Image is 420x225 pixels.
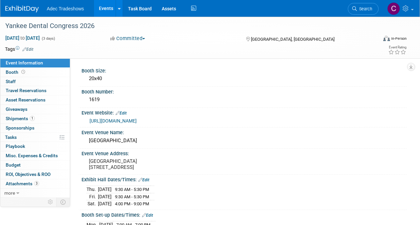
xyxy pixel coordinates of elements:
span: to [19,35,26,41]
span: 3 [34,181,39,186]
a: Giveaways [0,105,70,114]
span: 4:00 PM - 9:00 PM [115,201,149,206]
a: Attachments3 [0,179,70,188]
span: Budget [6,162,21,168]
span: Giveaways [6,106,27,112]
button: Committed [108,35,148,42]
a: Edit [116,111,127,116]
span: Attachments [6,181,39,186]
a: Booth [0,68,70,77]
td: [DATE] [98,193,112,200]
div: Event Venue Address: [82,149,407,157]
td: Toggle Event Tabs [56,198,70,206]
span: 9:30 AM - 5:30 PM [115,194,149,199]
div: Booth Size: [82,66,407,74]
a: Search [348,3,379,15]
div: Event Rating [388,46,406,49]
span: Search [357,6,372,11]
span: 9:30 AM - 5:30 PM [115,187,149,192]
div: Event Venue Name: [82,128,407,136]
span: Booth [6,69,26,75]
a: [URL][DOMAIN_NAME] [90,118,137,124]
a: Edit [138,178,149,182]
a: Budget [0,161,70,170]
a: ROI, Objectives & ROO [0,170,70,179]
span: Misc. Expenses & Credits [6,153,58,158]
span: [DATE] [DATE] [5,35,40,41]
span: Event Information [6,60,43,65]
td: [DATE] [98,186,112,193]
td: [DATE] [98,200,112,207]
td: Personalize Event Tab Strip [45,198,56,206]
a: more [0,189,70,198]
td: Tags [5,46,33,52]
a: Edit [22,47,33,52]
a: Shipments1 [0,114,70,123]
a: Staff [0,77,70,86]
a: Misc. Expenses & Credits [0,151,70,160]
div: Event Website: [82,108,407,117]
span: Playbook [6,144,25,149]
img: Carol Schmidlin [387,2,400,15]
div: In-Person [391,36,407,41]
span: (3 days) [41,36,55,41]
a: Event Information [0,58,70,67]
span: 1 [30,116,35,121]
span: Travel Reservations [6,88,46,93]
a: Tasks [0,133,70,142]
td: Fri. [87,193,98,200]
span: Staff [6,79,16,84]
td: Sat. [87,200,98,207]
div: 1619 [87,94,402,105]
span: Adec Tradeshows [47,6,84,11]
div: Booth Number: [82,87,407,95]
span: Sponsorships [6,125,34,131]
div: Yankee Dental Congress 2026 [3,20,372,32]
div: [GEOGRAPHIC_DATA] [87,136,402,146]
pre: [GEOGRAPHIC_DATA] [STREET_ADDRESS] [89,158,209,170]
span: Tasks [5,135,17,140]
div: 20x40 [87,73,402,84]
img: ExhibitDay [5,6,39,12]
a: Edit [142,213,153,218]
td: Thu. [87,186,98,193]
a: Sponsorships [0,124,70,133]
span: Asset Reservations [6,97,45,102]
div: Booth Set-up Dates/Times: [82,210,407,219]
span: ROI, Objectives & ROO [6,172,50,177]
a: Playbook [0,142,70,151]
div: Exhibit Hall Dates/Times: [82,175,407,183]
a: Asset Reservations [0,95,70,104]
span: [GEOGRAPHIC_DATA], [GEOGRAPHIC_DATA] [251,37,334,42]
img: Format-Inperson.png [383,36,390,41]
span: Shipments [6,116,35,121]
span: Booth not reserved yet [20,69,26,74]
div: Event Format [348,35,407,45]
a: Travel Reservations [0,86,70,95]
span: more [4,190,15,196]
